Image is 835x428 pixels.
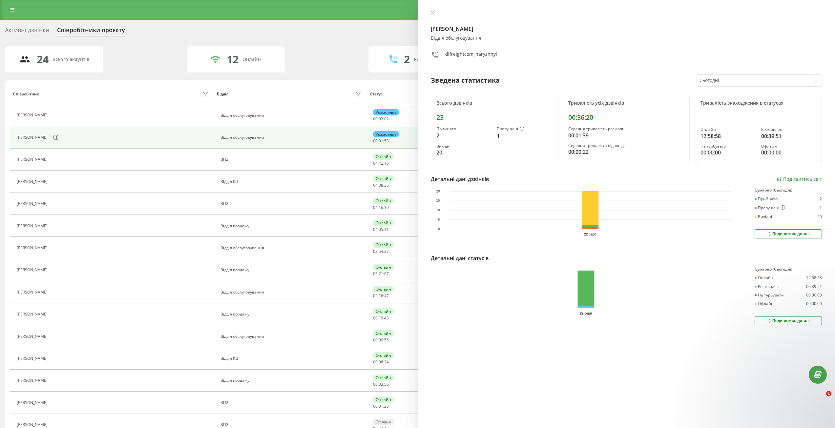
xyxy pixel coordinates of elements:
div: Всього акаунтів [52,57,89,62]
a: Подивитись звіт [777,176,822,182]
text: 15 [436,199,440,203]
div: Вихідні [436,144,491,149]
text: 5 [438,218,440,221]
div: : : [373,139,389,143]
span: 00 [373,337,378,343]
div: Відділ продажу [220,224,363,228]
div: Відділ продажу [220,378,363,383]
span: 04 [373,160,378,166]
div: : : [373,382,389,387]
div: : : [373,272,389,276]
div: Відділ обслуговування [220,290,363,295]
span: 01 [379,138,383,144]
div: Відділ КЦ [220,179,363,184]
div: 1 [820,205,822,211]
div: [PERSON_NAME] [17,179,49,184]
div: Онлайн [700,127,756,132]
div: [PERSON_NAME] [17,201,49,206]
div: 00:01:39 [568,132,684,139]
span: 11 [384,227,389,232]
div: : : [373,360,389,364]
div: ВП2 [220,201,363,206]
div: Онлайн [373,286,394,292]
span: 03 [373,271,378,276]
span: 43 [384,315,389,321]
div: [PERSON_NAME] [17,113,49,117]
div: ВП2 [220,400,363,405]
div: Активні дзвінки [5,27,49,37]
div: 1 [497,132,552,140]
div: Розмовляє [373,131,399,137]
span: 02 [373,293,378,298]
div: Відділ продажу [220,268,363,272]
div: Онлайн [373,397,394,403]
div: Онлайн [373,153,394,160]
span: 03 [373,249,378,254]
div: Подивитись деталі [767,231,810,236]
span: 00 [373,359,378,365]
span: 00 [373,138,378,144]
div: Пропущені [497,127,552,132]
div: Онлайн [373,175,394,182]
div: 00:39:51 [761,132,816,140]
div: Офлайн [761,144,816,149]
span: 28 [384,403,389,409]
div: [PERSON_NAME] [17,268,49,272]
iframe: Intercom live chat [813,391,828,407]
text: 0 [438,227,440,231]
div: 12:58:58 [700,132,756,140]
text: 20 [436,190,440,193]
div: Онлайн [373,375,394,381]
div: [PERSON_NAME] [17,157,49,162]
span: 1 [826,391,831,396]
div: Вихідні [755,214,772,219]
div: 00:00:22 [568,148,684,156]
div: Онлайн [373,308,394,315]
div: Відділ обслуговування [220,334,363,339]
div: [PERSON_NAME] [17,334,49,339]
span: 36 [384,182,389,188]
span: 16 [384,160,389,166]
div: 00:36:20 [568,113,684,121]
text: 10 [436,208,440,212]
button: Подивитись деталі [755,229,822,238]
div: 24 [37,53,49,66]
span: 01 [379,403,383,409]
span: 56 [384,337,389,343]
div: ВП2 [220,422,363,427]
div: Онлайн [373,198,394,204]
div: Не турбувати [700,144,756,149]
div: : : [373,404,389,409]
div: Пропущені [755,205,785,211]
div: Онлайн [373,242,394,248]
div: Тривалість усіх дзвінків [568,100,684,106]
div: 20 [817,214,822,219]
span: 00 [373,381,378,387]
div: Всього дзвінків [436,100,552,106]
div: Статус [370,92,383,96]
div: Детальні дані дзвінків [431,175,489,183]
div: : : [373,205,389,210]
div: Тривалість знаходження в статусах [700,100,816,106]
div: Відділ обслуговування [220,246,363,250]
span: 00 [373,315,378,321]
span: 09 [379,337,383,343]
div: Розмовляє [761,127,816,132]
div: : : [373,294,389,298]
span: 00 [373,403,378,409]
div: Сумарно (Сьогодні) [755,188,822,193]
span: 10 [384,205,389,210]
div: Детальні дані статусів [431,254,489,262]
span: 00 [373,116,378,122]
span: 53 [384,138,389,144]
div: Середня тривалість відповіді [568,143,684,148]
div: difreightcom_naryzhnyi [445,51,497,60]
div: 12 [227,53,239,66]
div: Співробітник [13,92,39,96]
div: Відділ обслуговування [431,35,822,41]
div: Онлайн [373,352,394,358]
div: : : [373,338,389,342]
div: Онлайн [373,264,394,270]
div: Прийнято [436,127,491,131]
span: 47 [384,293,389,298]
